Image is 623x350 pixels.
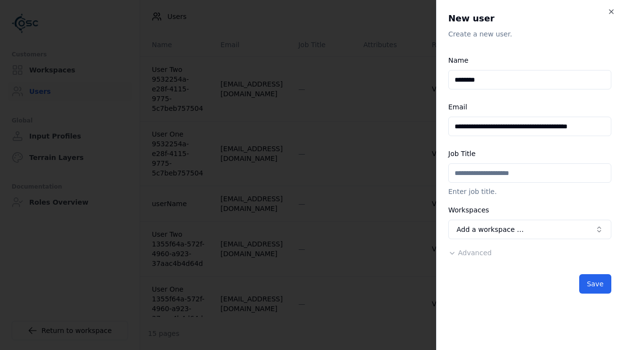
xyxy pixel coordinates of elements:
[448,150,476,157] label: Job Title
[448,187,611,196] p: Enter job title.
[448,248,492,258] button: Advanced
[457,225,524,234] span: Add a workspace …
[448,206,489,214] label: Workspaces
[448,56,468,64] label: Name
[448,29,611,39] p: Create a new user.
[579,274,611,294] button: Save
[448,12,611,25] h2: New user
[448,103,467,111] label: Email
[458,249,492,257] span: Advanced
